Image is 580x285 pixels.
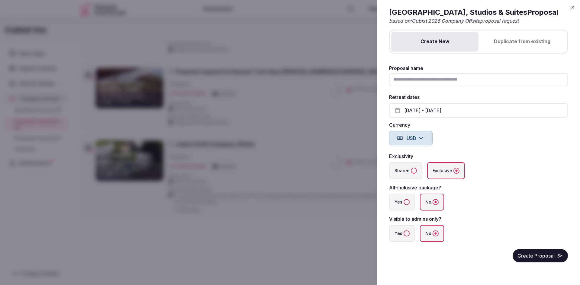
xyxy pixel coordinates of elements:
span: Cubist 2026 Company Offsite [412,18,480,24]
button: [DATE] - [DATE] [389,103,568,118]
button: Create Proposal [513,249,568,262]
h2: [GEOGRAPHIC_DATA], Studios & Suites Proposal [389,7,568,17]
button: Yes [404,230,410,236]
label: All-inclusive package? [389,185,441,191]
label: Exclusive [427,162,465,179]
button: Exclusive [453,168,459,174]
p: based on: proposal request [389,17,568,24]
label: No [420,225,444,242]
label: Retreat dates [389,94,420,100]
button: Create New [391,32,478,52]
label: Shared [389,162,422,179]
label: Exclusivity [389,153,413,159]
label: Proposal name [389,66,568,71]
button: No [433,230,439,236]
button: Shared [411,168,417,174]
label: Visible to admins only? [389,216,441,222]
label: Yes [389,225,415,242]
button: No [433,199,439,205]
label: Currency [389,122,568,127]
label: No [420,194,444,211]
label: Yes [389,194,415,211]
button: Duplicate from existing [478,32,566,52]
button: Yes [404,199,410,205]
button: USD [389,131,433,145]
